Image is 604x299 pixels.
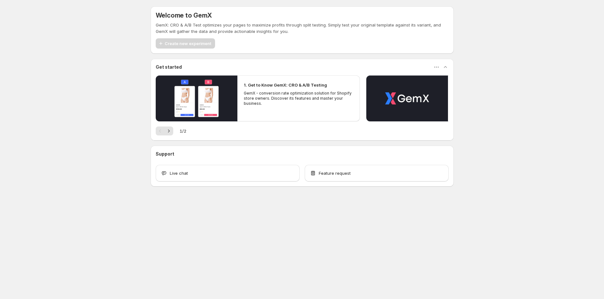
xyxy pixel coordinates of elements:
[319,170,351,176] span: Feature request
[156,22,449,34] p: GemX: CRO & A/B Test optimizes your pages to maximize profits through split testing. Simply test ...
[164,126,173,135] button: Next
[156,126,173,135] nav: Pagination
[366,75,448,121] button: Play video
[244,82,327,88] h2: 1. Get to Know GemX: CRO & A/B Testing
[170,170,188,176] span: Live chat
[156,75,237,121] button: Play video
[156,151,174,157] h3: Support
[244,91,354,106] p: GemX - conversion rate optimization solution for Shopify store owners. Discover its features and ...
[180,128,186,134] span: 1 / 2
[156,64,182,70] h3: Get started
[156,11,212,19] h5: Welcome to GemX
